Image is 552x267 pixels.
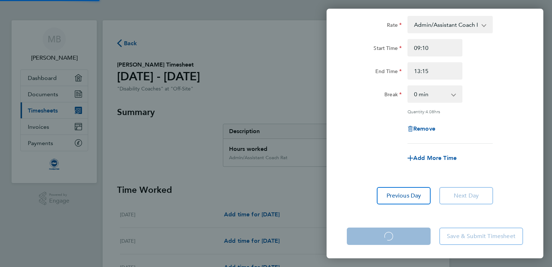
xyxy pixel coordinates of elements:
button: Add More Time [407,155,457,161]
label: End Time [375,68,402,77]
input: E.g. 08:00 [407,39,462,56]
div: Quantity: hrs [407,109,493,114]
label: Rate [387,22,402,30]
button: Remove [407,126,435,132]
span: Remove [413,125,435,132]
label: Start Time [374,45,402,54]
span: 4.08 [426,109,434,114]
label: Break [384,91,402,100]
span: Previous Day [387,192,421,199]
input: E.g. 18:00 [407,62,462,80]
span: Add More Time [413,154,457,161]
button: Previous Day [377,187,431,204]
